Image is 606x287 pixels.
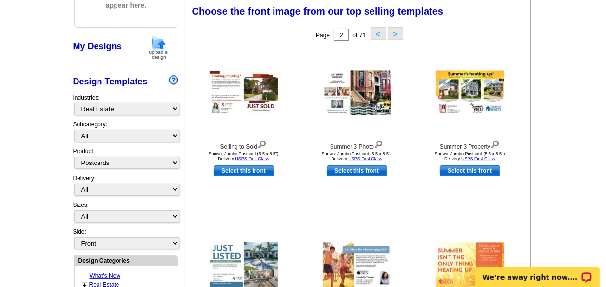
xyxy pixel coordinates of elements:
[303,138,411,151] div: Summer 3 Photo
[73,77,148,86] a: Design Templates
[316,32,330,39] span: Page
[73,88,178,120] div: Industries:
[436,71,504,115] img: Summer 3 Property
[490,138,500,149] img: view design details
[210,242,278,287] img: JL 2 Pic
[303,151,411,161] div: Shown: Jumbo Postcard (5.5 x 8.5") Delivery:
[210,71,278,115] img: Selling to Sold
[461,156,495,161] a: USPS First Class
[190,151,297,161] div: Shown: Jumbo Postcard (5.5 x 8.5") Delivery:
[73,227,178,250] div: Side:
[146,35,171,60] img: upload-design
[73,147,178,174] div: Product:
[348,156,382,161] a: USPS First Class
[75,256,178,265] div: Design Categories
[416,151,524,161] div: Shown: Jumbo Postcard (5.5 x 8.5") Delivery:
[440,165,500,176] a: use this design
[371,27,386,40] button: <
[327,165,387,176] a: use this design
[257,138,267,149] img: view design details
[436,243,504,287] img: Heating Up
[73,120,178,147] div: Subcategory:
[190,138,297,151] div: Selling to Sold
[235,156,269,161] a: USPS First Class
[214,165,274,176] a: use this design
[352,32,366,39] span: of 71
[73,201,178,227] div: Sizes:
[416,138,524,151] div: Summer 3 Property
[73,41,122,51] a: My Designs
[169,75,178,85] img: design-wizard-help-icon.png
[469,256,606,287] iframe: LiveChat chat widget
[323,71,391,115] img: Summer 3 Photo
[73,174,178,201] div: Delivery:
[388,27,403,40] button: >
[192,6,444,17] span: Choose the front image from our top selling templates
[374,138,383,149] img: view design details
[323,243,391,287] img: Summer Upgrade
[90,272,121,279] a: What's New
